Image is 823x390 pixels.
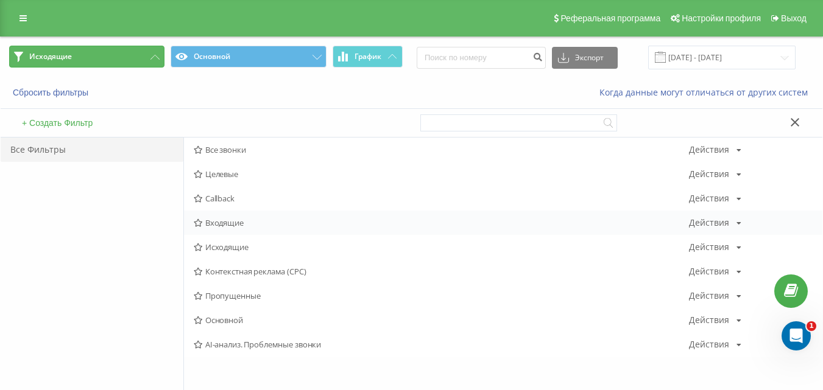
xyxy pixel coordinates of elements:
[560,13,660,23] span: Реферальная программа
[807,321,816,331] span: 1
[782,321,811,350] iframe: Intercom live chat
[682,13,761,23] span: Настройки профиля
[786,117,804,130] button: Закрыть
[689,145,729,154] div: Действия
[171,46,326,68] button: Основной
[194,145,689,154] span: Все звонки
[781,13,807,23] span: Выход
[9,46,164,68] button: Исходящие
[689,316,729,324] div: Действия
[333,46,403,68] button: График
[689,291,729,300] div: Действия
[689,267,729,276] div: Действия
[417,47,546,69] input: Поиск по номеру
[18,117,96,128] button: + Создать Фильтр
[194,291,689,300] span: Пропущенные
[355,52,381,61] span: График
[194,243,689,251] span: Исходящие
[194,194,689,203] span: Callback
[689,194,729,203] div: Действия
[552,47,618,69] button: Экспорт
[194,170,689,178] span: Целевые
[194,340,689,349] span: AI-анализ. Проблемные звонки
[1,138,183,162] div: Все Фильтры
[599,86,814,98] a: Когда данные могут отличаться от других систем
[194,267,689,276] span: Контекстная реклама (CPC)
[29,52,72,61] span: Исходящие
[689,218,729,227] div: Действия
[689,340,729,349] div: Действия
[194,316,689,324] span: Основной
[689,170,729,178] div: Действия
[9,87,94,98] button: Сбросить фильтры
[194,218,689,227] span: Входящие
[689,243,729,251] div: Действия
